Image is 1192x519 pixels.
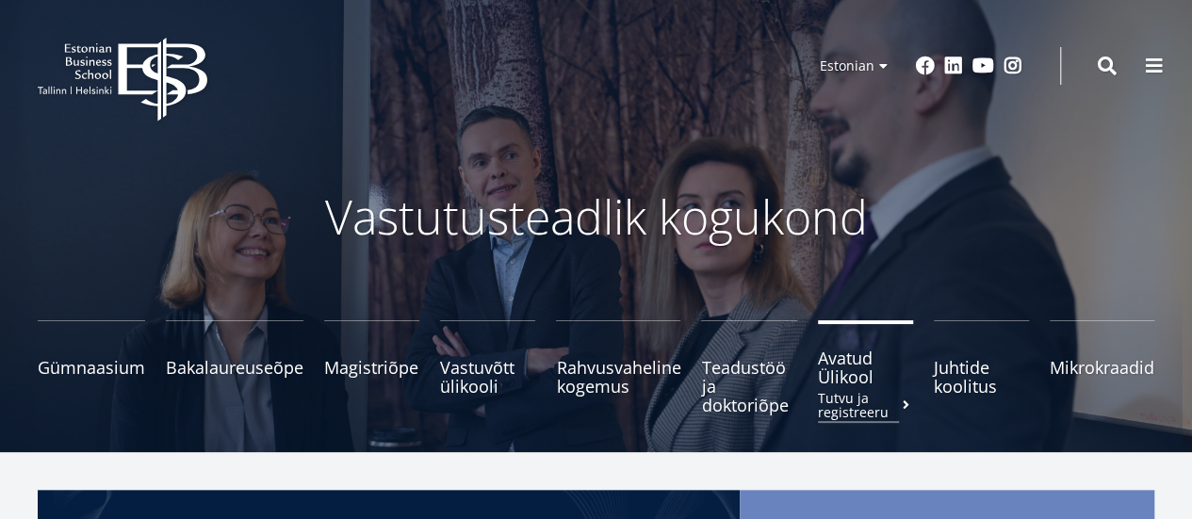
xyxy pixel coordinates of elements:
[1050,358,1154,377] span: Mikrokraadid
[324,358,419,377] span: Magistriõpe
[166,320,303,414] a: Bakalaureuseõpe
[556,320,680,414] a: Rahvusvaheline kogemus
[701,320,796,414] a: Teadustöö ja doktoriõpe
[440,358,535,396] span: Vastuvõtt ülikooli
[934,320,1029,414] a: Juhtide koolitus
[701,358,796,414] span: Teadustöö ja doktoriõpe
[166,358,303,377] span: Bakalaureuseõpe
[440,320,535,414] a: Vastuvõtt ülikooli
[818,320,913,414] a: Avatud ÜlikoolTutvu ja registreeru
[38,320,145,414] a: Gümnaasium
[556,358,680,396] span: Rahvusvaheline kogemus
[934,358,1029,396] span: Juhtide koolitus
[972,57,994,75] a: Youtube
[38,358,145,377] span: Gümnaasium
[944,57,963,75] a: Linkedin
[1004,57,1022,75] a: Instagram
[916,57,935,75] a: Facebook
[818,349,913,386] span: Avatud Ülikool
[818,391,913,419] small: Tutvu ja registreeru
[1050,320,1154,414] a: Mikrokraadid
[97,188,1096,245] p: Vastutusteadlik kogukond
[324,320,419,414] a: Magistriõpe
